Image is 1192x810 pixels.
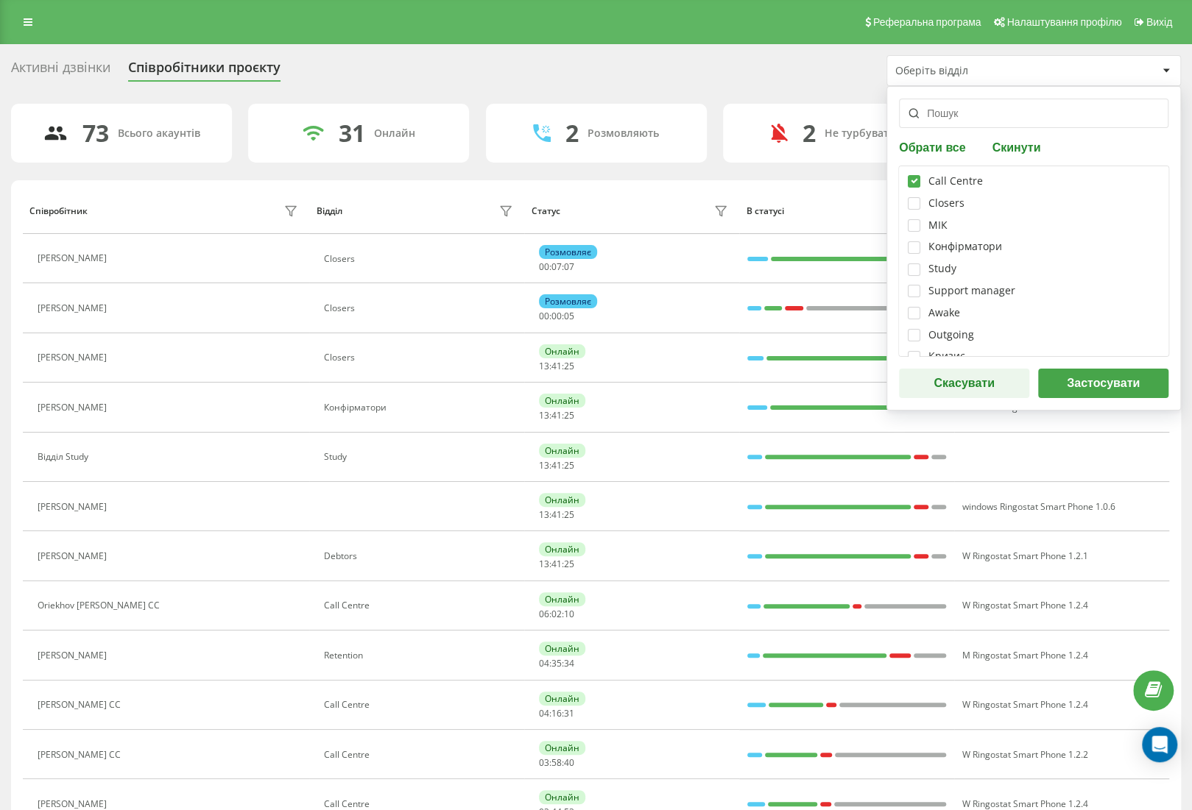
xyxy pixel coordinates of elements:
span: 41 [551,459,562,472]
div: Онлайн [374,127,415,140]
button: Застосувати [1038,369,1168,398]
span: 35 [551,657,562,669]
button: Скасувати [899,369,1029,398]
div: Oriekhov [PERSON_NAME] CC [38,600,163,611]
div: Не турбувати [825,127,896,140]
div: Конфірматори [928,241,1002,253]
span: 06 [539,608,549,620]
div: Call Centre [324,799,516,809]
div: Розмовляють [588,127,659,140]
span: 00 [539,310,549,322]
div: [PERSON_NAME] [38,502,110,512]
span: 58 [551,756,562,769]
div: [PERSON_NAME] [38,253,110,263]
div: : : [539,262,574,272]
span: W Ringostat Smart Phone 1.2.1 [962,550,1088,562]
span: W Ringostat Smart Phone 1.2.4 [962,599,1088,611]
div: Відділ [317,206,342,216]
div: 31 [339,119,365,147]
div: Онлайн [539,394,585,408]
div: Онлайн [539,542,585,556]
div: Open Intercom Messenger [1142,727,1177,762]
div: Closers [928,197,964,210]
span: 13 [539,558,549,570]
div: Онлайн [539,692,585,706]
span: W Ringostat Smart Phone 1.2.2 [962,748,1088,761]
div: : : [539,311,574,321]
div: : : [539,461,574,471]
div: Співробітник [29,206,88,216]
div: Онлайн [539,493,585,507]
span: 16 [551,707,562,720]
div: Оберіть відділ [895,65,1071,77]
span: W Ringostat Smart Phone 1.2.4 [962,797,1088,810]
div: Study [324,452,516,462]
div: [PERSON_NAME] [38,402,110,413]
div: Онлайн [539,344,585,358]
div: Онлайн [539,444,585,458]
div: Closers [324,254,516,264]
div: Всього акаунтів [118,127,200,140]
span: 07 [551,260,562,273]
span: 00 [551,310,562,322]
span: 41 [551,508,562,521]
div: Outgoing [928,329,974,341]
span: 25 [564,360,574,372]
span: 05 [564,310,574,322]
span: 13 [539,508,549,521]
span: windows Ringostat Smart Phone 1.0.6 [962,500,1115,513]
div: Closers [324,303,516,313]
div: Онлайн [539,790,585,804]
div: : : [539,609,574,619]
div: МІК [928,219,948,232]
span: Налаштування профілю [1006,16,1121,28]
span: 13 [539,409,549,422]
span: 03 [539,756,549,769]
div: : : [539,559,574,569]
div: 2 [803,119,816,147]
div: Розмовляє [539,294,597,308]
div: В статусі [747,206,948,216]
div: [PERSON_NAME] CC [38,700,124,710]
span: 10 [564,608,574,620]
span: 04 [539,657,549,669]
span: Вихід [1146,16,1172,28]
div: Call Centre [928,175,983,188]
div: [PERSON_NAME] [38,650,110,661]
div: 2 [565,119,579,147]
span: 25 [564,508,574,521]
div: : : [539,758,574,768]
span: 00 [539,260,549,273]
div: [PERSON_NAME] [38,551,110,561]
span: 41 [551,360,562,372]
div: : : [539,510,574,520]
div: [PERSON_NAME] СС [38,750,124,760]
div: Розмовляє [539,245,597,259]
div: Співробітники проєкту [128,60,281,82]
span: 25 [564,459,574,472]
span: 31 [564,707,574,720]
span: M Ringostat Smart Phone 1.2.4 [962,649,1088,661]
div: Онлайн [539,741,585,755]
span: 25 [564,409,574,422]
input: Пошук [899,99,1168,128]
span: W Ringostat Smart Phone 1.2.4 [962,698,1088,711]
div: Конфірматори [324,402,516,413]
div: Call Centre [324,700,516,710]
div: Онлайн [539,642,585,656]
span: 25 [564,558,574,570]
span: Реферальна програма [873,16,981,28]
span: 41 [551,409,562,422]
div: Call Centre [324,600,516,611]
div: Debtors [324,551,516,561]
div: Онлайн [539,592,585,606]
div: Call Centre [324,750,516,760]
div: : : [539,708,574,719]
div: Відділ Study [38,452,92,462]
span: 40 [564,756,574,769]
span: 07 [564,260,574,273]
span: 34 [564,657,574,669]
div: : : [539,411,574,421]
span: 13 [539,360,549,372]
div: [PERSON_NAME] [38,352,110,363]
